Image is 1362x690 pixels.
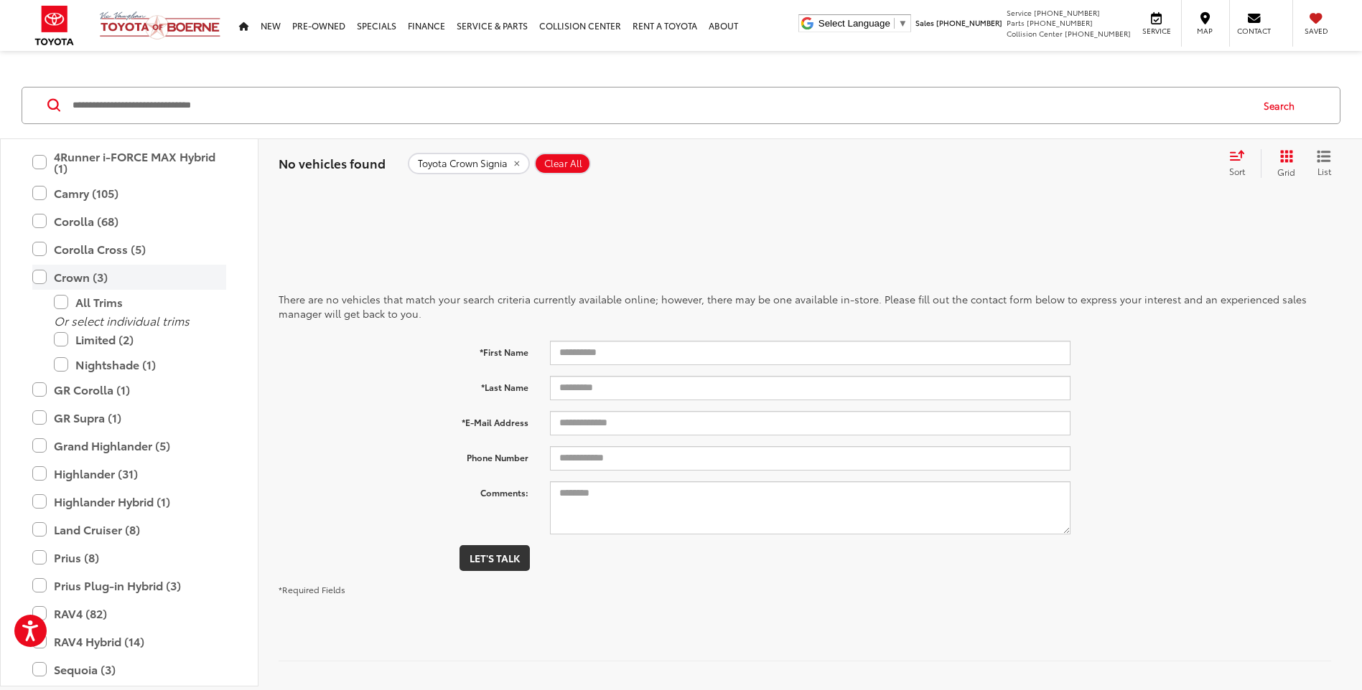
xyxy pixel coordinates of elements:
label: Crown (3) [32,265,226,290]
label: 4Runner i-FORCE MAX Hybrid (1) [32,144,226,181]
label: Land Cruiser (8) [32,517,226,542]
button: Clear All [534,153,591,174]
label: RAV4 (82) [32,601,226,626]
img: Vic Vaughan Toyota of Boerne [99,11,221,40]
span: No vehicles found [279,154,386,171]
button: Select sort value [1222,149,1261,178]
label: Nightshade (1) [54,352,226,377]
span: [PHONE_NUMBER] [1034,7,1100,18]
label: GR Supra (1) [32,405,226,430]
span: Map [1189,26,1221,36]
button: Let's Talk [460,545,530,571]
input: Search by Make, Model, or Keyword [71,88,1250,123]
label: All Trims [54,290,226,315]
label: Comments: [268,481,539,499]
label: Corolla Cross (5) [32,237,226,262]
span: Select Language [818,18,890,29]
label: Phone Number [268,446,539,464]
button: Grid View [1261,149,1306,178]
small: *Required Fields [279,583,345,595]
i: Or select individual trims [54,312,190,329]
span: [PHONE_NUMBER] [936,17,1002,28]
span: Toyota Crown Signia [418,158,508,169]
label: Highlander (31) [32,461,226,486]
button: Search [1250,88,1315,123]
span: List [1317,165,1331,177]
span: [PHONE_NUMBER] [1027,17,1093,28]
span: Sales [915,17,934,28]
span: Service [1140,26,1172,36]
label: Highlander Hybrid (1) [32,489,226,514]
label: Grand Highlander (5) [32,433,226,458]
label: RAV4 Hybrid (14) [32,629,226,654]
span: Service [1007,7,1032,18]
label: Prius Plug-in Hybrid (3) [32,573,226,598]
button: remove Toyota%20Crown%20Signia [408,153,530,174]
span: Contact [1237,26,1271,36]
span: Clear All [544,158,582,169]
p: There are no vehicles that match your search criteria currently available online; however, there ... [279,292,1342,321]
span: Saved [1300,26,1332,36]
span: Sort [1229,165,1245,177]
span: Collision Center [1007,28,1063,39]
span: Grid [1277,166,1295,178]
span: [PHONE_NUMBER] [1065,28,1131,39]
label: Corolla (68) [32,209,226,234]
label: Camry (105) [32,181,226,206]
label: *Last Name [268,376,539,394]
a: Select Language​ [818,18,908,29]
label: Limited (2) [54,327,226,352]
label: *First Name [268,341,539,359]
label: GR Corolla (1) [32,377,226,402]
label: *E-Mail Address [268,411,539,429]
span: Parts [1007,17,1025,28]
label: Prius (8) [32,545,226,570]
label: Sequoia (3) [32,657,226,682]
span: ▼ [898,18,908,29]
button: List View [1306,149,1342,178]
